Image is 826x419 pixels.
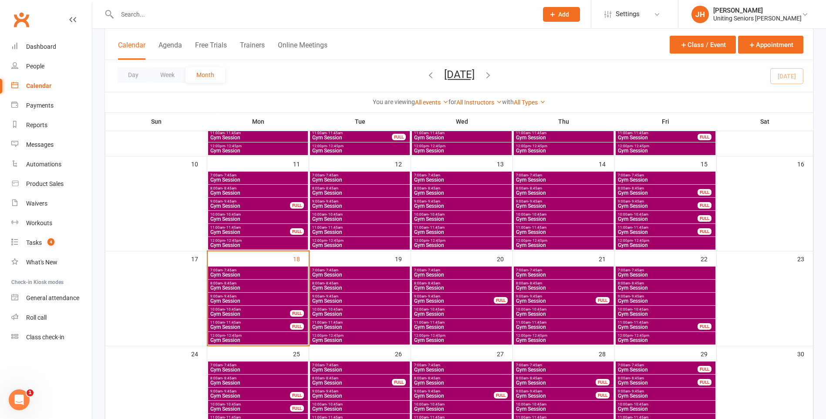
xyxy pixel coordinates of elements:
[617,272,714,277] span: Gym Session
[324,281,338,285] span: - 8:45am
[414,186,510,190] span: 8:00am
[118,41,145,60] button: Calendar
[225,239,242,243] span: - 12:45pm
[632,226,648,230] span: - 11:45am
[617,294,714,298] span: 9:00am
[312,226,408,230] span: 11:00am
[11,308,92,328] a: Roll call
[210,239,306,243] span: 12:00pm
[516,281,612,285] span: 8:00am
[414,203,510,209] span: Gym Session
[717,112,813,131] th: Sat
[617,148,714,153] span: Gym Session
[516,307,612,311] span: 10:00am
[191,251,207,266] div: 17
[414,307,510,311] span: 10:00am
[210,324,290,330] span: Gym Session
[513,112,615,131] th: Thu
[11,288,92,308] a: General attendance kiosk mode
[115,8,532,20] input: Search...
[429,144,445,148] span: - 12:45pm
[414,190,510,196] span: Gym Session
[312,294,408,298] span: 9:00am
[414,135,510,140] span: Gym Session
[713,14,802,22] div: Uniting Seniors [PERSON_NAME]
[617,230,698,235] span: Gym Session
[415,99,448,106] a: All events
[324,268,338,272] span: - 7:45am
[428,213,445,216] span: - 10:45am
[11,135,92,155] a: Messages
[225,131,241,135] span: - 11:45am
[373,98,415,105] strong: You are viewing
[617,298,714,304] span: Gym Session
[225,226,241,230] span: - 11:45am
[11,155,92,174] a: Automations
[210,173,306,177] span: 7:00am
[516,311,612,317] span: Gym Session
[617,307,714,311] span: 10:00am
[617,226,698,230] span: 11:00am
[9,389,30,410] iframe: Intercom live chat
[617,186,698,190] span: 8:00am
[26,314,47,321] div: Roll call
[312,298,408,304] span: Gym Session
[456,99,502,106] a: All Instructors
[191,156,207,171] div: 10
[11,115,92,135] a: Reports
[223,173,236,177] span: - 7:45am
[223,281,236,285] span: - 8:45am
[312,186,408,190] span: 8:00am
[516,243,612,248] span: Gym Session
[414,177,510,182] span: Gym Session
[26,334,64,341] div: Class check-in
[414,144,510,148] span: 12:00pm
[395,156,411,171] div: 12
[10,9,32,30] a: Clubworx
[312,177,408,182] span: Gym Session
[444,68,475,81] button: [DATE]
[530,307,546,311] span: - 10:45am
[26,43,56,50] div: Dashboard
[11,174,92,194] a: Product Sales
[426,281,440,285] span: - 8:45am
[414,294,494,298] span: 9:00am
[516,285,612,291] span: Gym Session
[290,323,304,330] div: FULL
[327,321,343,324] span: - 11:45am
[494,297,508,304] div: FULL
[293,156,309,171] div: 11
[312,203,408,209] span: Gym Session
[516,144,612,148] span: 12:00pm
[414,216,510,222] span: Gym Session
[531,334,547,338] span: - 12:45pm
[516,268,612,272] span: 7:00am
[312,324,408,330] span: Gym Session
[11,37,92,57] a: Dashboard
[324,186,338,190] span: - 8:45am
[225,213,241,216] span: - 10:45am
[210,285,306,291] span: Gym Session
[26,294,79,301] div: General attendance
[698,189,711,196] div: FULL
[617,239,714,243] span: 12:00pm
[617,243,714,248] span: Gym Session
[617,203,698,209] span: Gym Session
[530,131,546,135] span: - 11:45am
[528,268,542,272] span: - 7:45am
[210,216,306,222] span: Gym Session
[210,190,306,196] span: Gym Session
[531,144,547,148] span: - 12:45pm
[26,63,44,70] div: People
[225,144,242,148] span: - 12:45pm
[327,334,344,338] span: - 12:45pm
[312,173,408,177] span: 7:00am
[324,173,338,177] span: - 7:45am
[698,323,711,330] div: FULL
[158,41,182,60] button: Agenda
[632,321,648,324] span: - 11:45am
[448,98,456,105] strong: for
[428,226,445,230] span: - 11:45am
[26,259,57,266] div: What's New
[698,134,711,140] div: FULL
